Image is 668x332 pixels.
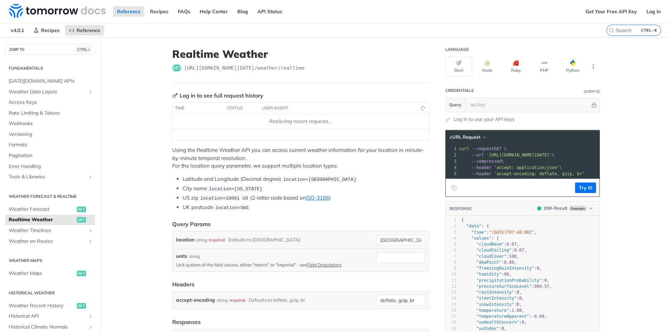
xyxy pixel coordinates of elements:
span: : , [461,272,512,277]
div: 13 [446,289,456,295]
th: status [225,103,260,114]
div: 10 [446,271,456,277]
span: : , [461,230,537,235]
div: Headers [172,280,194,288]
div: Retrieving recent requests… [175,118,426,125]
span: 1.88 [512,308,522,313]
li: UK postcode [183,203,429,211]
div: required [229,295,245,305]
div: Language [445,47,469,52]
span: 0 [517,302,519,307]
span: "uvHealthConcern" [476,320,519,325]
li: Latitude and Longitude (Decimal degree) [183,175,429,183]
span: Weather Recent History [9,302,75,309]
i: Information [596,90,600,93]
h2: Fundamentals [5,65,95,71]
li: City name [183,185,429,193]
button: Show subpages for Historical Climate Normals [88,324,93,330]
button: Ruby [502,56,529,77]
a: Reference [113,6,144,17]
span: "temperature" [476,308,509,313]
a: [DATE][DOMAIN_NAME] APIs [5,76,95,86]
div: - Result [544,205,567,212]
span: location=[GEOGRAPHIC_DATA] [283,177,356,182]
a: Weather Mapsget [5,268,95,279]
span: Pagination [9,152,93,159]
h2: Historical Weather [5,290,95,296]
span: \ [459,159,504,164]
button: More Languages [588,61,598,72]
span: "cloudBase" [476,242,504,247]
a: Rate Limiting & Tokens [5,108,95,118]
span: Weather Timelines [9,227,86,234]
span: --url [471,153,484,157]
div: 18 [446,319,456,325]
span: "temperatureApparent" [476,314,529,319]
span: - [532,314,534,319]
span: 0 [502,326,504,331]
span: : , [461,248,527,253]
span: "data" [466,224,481,229]
span: Weather Data Layers [9,88,86,95]
button: Copy to clipboard [449,183,459,193]
span: "humidity" [476,272,501,277]
span: "dewPoint" [476,260,501,265]
button: Shell [445,56,472,77]
div: 3 [446,230,456,236]
span: : , [461,314,547,319]
span: 0.69 [534,314,544,319]
a: Weather Data LayersShow subpages for Weather Data Layers [5,87,95,97]
span: 100 [509,254,517,259]
span: GET \ [459,146,507,151]
span: Weather Forecast [9,206,75,213]
span: Recipes [41,27,59,33]
span: "rainIntensity" [476,290,514,295]
span: get [77,303,86,309]
span: 'accept: application/json' [494,165,559,170]
div: 6 [446,247,456,253]
div: Defaults to [GEOGRAPHIC_DATA] [228,235,300,245]
a: Error Handling [5,161,95,172]
span: "pressureSurfaceLevel" [476,284,532,289]
div: 4 [446,236,456,241]
span: get [77,271,86,276]
div: Credentials [445,88,474,93]
button: JUMP TOCTRL-/ [5,44,95,55]
span: --compressed [471,159,502,164]
label: location [176,235,194,245]
span: get [77,217,86,223]
span: cURL Request [450,134,480,140]
span: v4.0.1 [7,25,28,36]
h1: Realtime Weather [172,48,429,60]
p: Using the Realtime Weather API you can access current weather information for your location in mi... [172,146,429,170]
div: Query [584,89,596,94]
div: 7 [446,254,456,260]
div: 17 [446,314,456,319]
div: 2 [446,223,456,229]
div: required [209,235,225,245]
input: apikey [467,98,590,112]
button: Node [474,56,501,77]
span: 'accept-encoding: deflate, gzip, br' [494,171,584,176]
span: Tools & Libraries [9,173,86,180]
span: get [77,207,86,212]
span: "time" [471,230,486,235]
span: : , [461,260,517,265]
h2: Weather Maps [5,257,95,264]
button: Query [446,98,465,112]
div: string [196,235,207,245]
kbd: CTRL-K [639,27,659,34]
th: user agent [260,103,415,114]
button: Show subpages for Tools & Libraries [88,174,93,180]
span: 0 [519,296,522,301]
span: : { [461,236,499,241]
div: Query Params [172,220,210,228]
button: Show subpages for Weather on Routes [88,239,93,244]
div: 8 [446,260,456,265]
a: ISO-3166 [306,194,329,201]
button: PHP [531,56,558,77]
span: location=[US_STATE] [209,186,262,192]
li: US zip (2-letter code based on ) [183,194,429,202]
div: string [217,295,228,305]
div: 15 [446,302,456,308]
